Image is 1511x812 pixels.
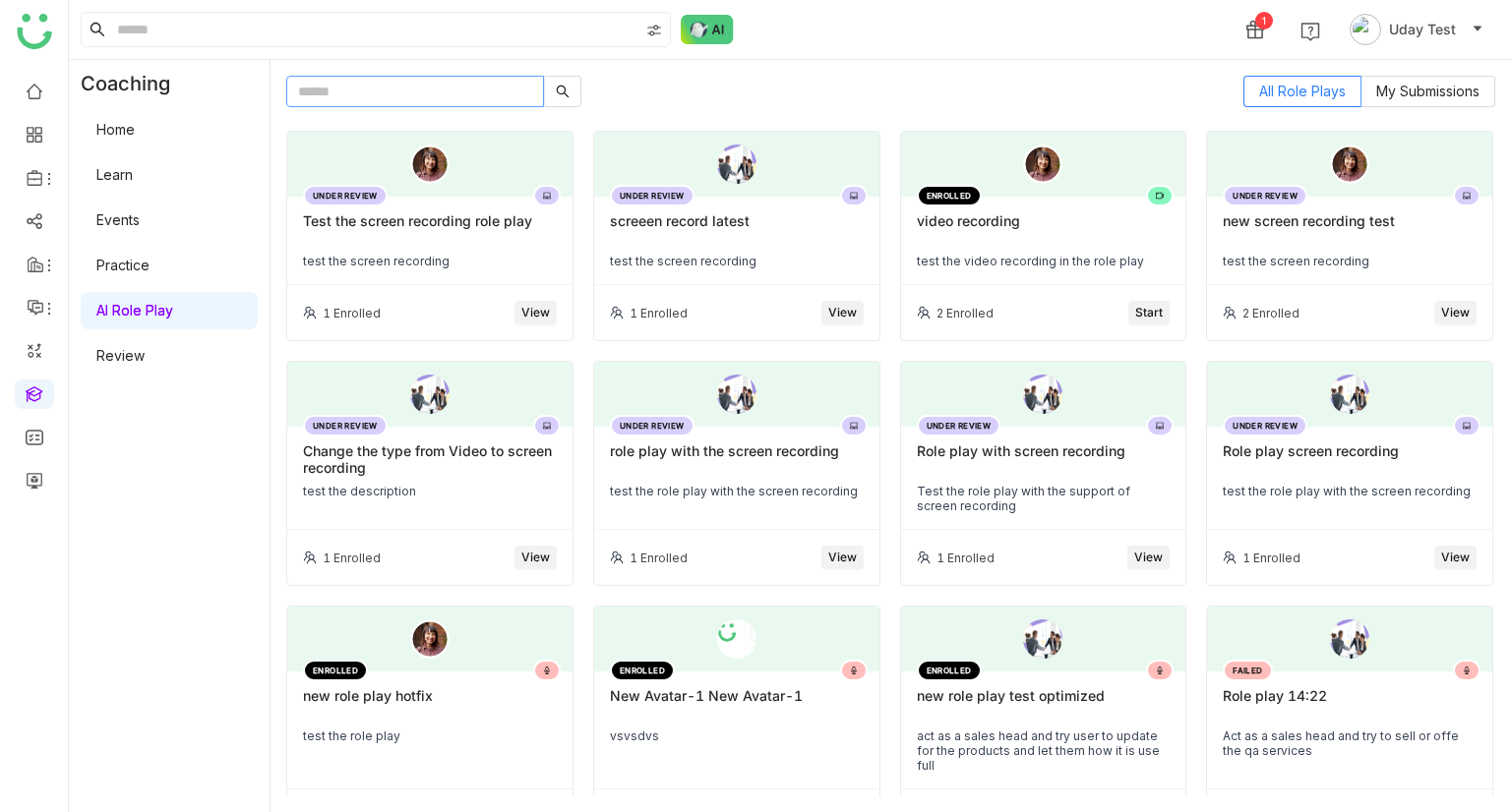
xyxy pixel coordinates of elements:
span: Uday Test [1389,19,1456,40]
div: new role play hotfix [303,687,557,721]
img: female.png [410,619,450,659]
div: New Avatar-1 New Avatar-1 [610,687,864,721]
div: ENROLLED [303,660,368,681]
div: role play with the screen recording [610,442,864,476]
div: Test the role play with the support of screen recording [917,484,1171,513]
div: UNDER REVIEW [610,185,695,206]
div: UNDER REVIEW [917,415,1001,436]
div: test the role play with the screen recording [610,484,864,498]
div: Coaching [69,60,200,107]
span: View [828,549,857,567]
div: 2 Enrolled [937,306,994,320]
div: screeen record latest [610,212,864,246]
button: View [514,546,557,569]
img: search-type.svg [646,23,662,38]
div: test the screen recording [303,254,557,268]
div: ENROLLED [610,660,675,681]
div: video recording [917,212,1171,246]
div: 2 Enrolled [1242,306,1299,320]
div: UNDER REVIEW [1223,185,1307,206]
button: View [1127,546,1170,569]
img: female.png [410,145,450,184]
img: ask-buddy-normal.svg [681,15,734,44]
div: 1 Enrolled [937,551,995,565]
img: logo [17,14,52,49]
button: View [1434,546,1477,569]
div: act as a sales head and try user to update for the products and let them how it is use full [917,728,1171,773]
div: new screen recording test [1223,212,1477,246]
div: test the role play [303,728,557,743]
div: test the video recording in the role play [917,254,1171,268]
div: 1 Enrolled [630,551,688,565]
div: 1 Enrolled [630,306,688,320]
div: ENROLLED [917,660,982,681]
img: 689300ffd8d78f14571ae75c [1023,619,1062,659]
div: 1 Enrolled [323,551,381,565]
img: 68c94f1052e66838b9518aed [1330,619,1369,659]
img: 68c94f1052e66838b9518aed [1330,375,1369,414]
div: test the description [303,484,557,498]
div: 1 Enrolled [323,306,381,320]
div: Test the screen recording role play [303,212,557,246]
div: UNDER REVIEW [1223,415,1307,436]
img: 68c94f1052e66838b9518aed [410,375,450,414]
div: test the screen recording [610,254,864,268]
button: View [821,546,864,569]
div: vsvsdvs [610,728,864,743]
div: UNDER REVIEW [303,185,388,206]
img: help.svg [1300,22,1320,41]
span: View [1441,304,1470,322]
div: 1 [1255,12,1273,29]
button: View [514,301,557,324]
img: female.png [1023,145,1062,184]
a: Home [96,121,135,138]
img: 68c94f1052e66838b9518aed [717,145,756,184]
div: test the screen recording [1223,254,1477,268]
div: Role play with screen recording [917,442,1171,476]
button: Start [1128,301,1170,324]
span: View [1134,549,1163,567]
a: Practice [96,257,150,273]
span: Start [1135,304,1163,322]
span: View [828,304,857,322]
button: Uday Test [1346,14,1487,45]
div: test the role play with the screen recording [1223,484,1477,498]
img: 68c94f1052e66838b9518aed [1023,375,1062,414]
span: View [521,549,550,567]
img: female.png [1330,145,1369,184]
div: UNDER REVIEW [303,415,388,436]
span: View [1441,549,1470,567]
div: Role play screen recording [1223,442,1477,476]
span: All Role Plays [1259,83,1346,99]
img: 68c94f1052e66838b9518aed [717,375,756,414]
a: Review [96,347,145,364]
div: 1 Enrolled [1242,551,1300,565]
span: View [521,304,550,322]
button: View [1434,301,1477,324]
img: avatar [1350,14,1381,45]
div: UNDER REVIEW [610,415,695,436]
img: 68c9481f52e66838b95152f1 [717,619,756,659]
div: Role play 14:22 [1223,687,1477,721]
a: Events [96,211,140,228]
a: AI Role Play [96,302,173,319]
div: new role play test optimized [917,687,1171,721]
span: My Submissions [1376,83,1480,99]
a: Learn [96,166,133,183]
div: ENROLLED [917,185,982,206]
div: FAILED [1223,660,1272,681]
div: Act as a sales head and try to sell or offe the qa services [1223,728,1477,758]
button: View [821,301,864,324]
div: Change the type from Video to screen recording [303,442,557,476]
